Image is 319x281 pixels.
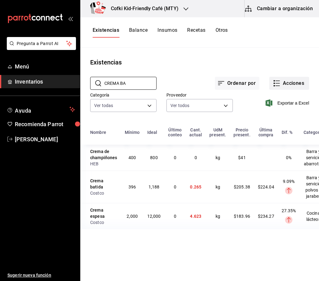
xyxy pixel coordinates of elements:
span: $41 [238,155,246,160]
div: Dif. % [282,130,293,135]
button: Existencias [93,27,119,38]
button: Ordenar por [215,77,259,90]
span: 400 [128,155,136,160]
div: Precio present. [233,127,250,137]
span: 0 [174,155,176,160]
span: 4.623 [190,214,201,219]
button: Acciones [269,77,309,90]
span: 2,000 [127,214,138,219]
button: Otros [216,27,228,38]
td: kg [206,203,230,229]
label: Proveedor [166,93,233,97]
div: navigation tabs [93,27,228,38]
span: 800 [150,155,157,160]
span: $234.27 [258,214,274,219]
div: HEB [90,161,117,167]
div: Ideal [147,130,157,135]
span: [PERSON_NAME] [15,135,75,143]
label: Categoría [90,93,157,97]
span: 0 [195,155,197,160]
span: Ayuda [15,106,67,113]
div: Última compra [258,127,274,137]
span: Ver todas [94,102,113,109]
div: Último conteo [168,127,182,137]
a: Pregunta a Parrot AI [4,45,76,51]
span: 0.265 [190,184,201,189]
input: Buscar nombre de insumo [104,77,157,89]
span: 12,000 [147,214,161,219]
button: Recetas [187,27,205,38]
div: Crema batida [90,178,117,190]
div: Crema espesa [90,207,117,219]
td: kg [206,171,230,203]
div: Costco [90,190,117,196]
button: Pregunta a Parrot AI [7,37,76,50]
div: Mínimo [125,130,140,135]
span: 0 [174,214,176,219]
div: Costco [90,219,117,225]
div: UdM present. [209,127,226,137]
span: Sugerir nueva función [7,272,75,279]
span: Ver todos [170,102,189,109]
div: Crema de champiñones [90,148,117,161]
span: 1,188 [149,184,160,189]
div: Existencias [90,58,122,67]
div: Nombre [90,130,106,135]
button: open_drawer_menu [68,16,73,21]
button: Insumos [157,27,177,38]
span: 0 [174,184,176,189]
span: Recomienda Parrot [15,120,75,128]
span: $205.38 [234,184,250,189]
td: kg [206,145,230,171]
span: 0% [286,155,292,160]
span: $183.96 [234,214,250,219]
h3: Cofki Kid-Friendly Café (MTY) [106,5,178,12]
button: Exportar a Excel [267,99,309,107]
span: Menú [15,62,75,71]
span: 9.09% [283,179,295,184]
span: Pregunta a Parrot AI [17,40,66,47]
span: 396 [128,184,136,189]
span: 27.35% [282,208,296,213]
button: Balance [129,27,148,38]
span: Inventarios [15,77,75,86]
span: $224.04 [258,184,274,189]
div: Cant. actual [189,127,202,137]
